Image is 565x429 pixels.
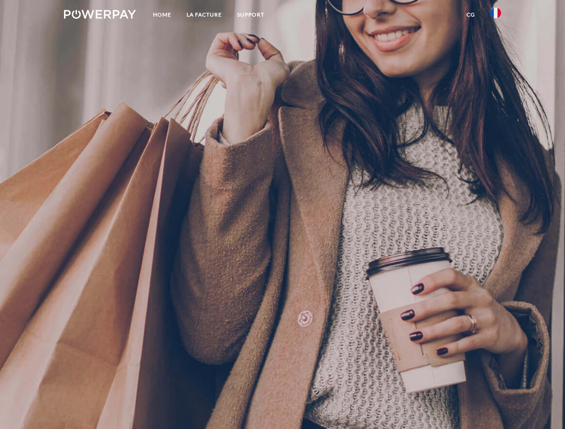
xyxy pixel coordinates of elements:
[229,7,272,23] a: Support
[490,8,501,18] img: fr
[64,10,136,19] img: logo-powerpay-white.svg
[179,7,229,23] a: LA FACTURE
[145,7,179,23] a: Home
[459,7,483,23] a: CG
